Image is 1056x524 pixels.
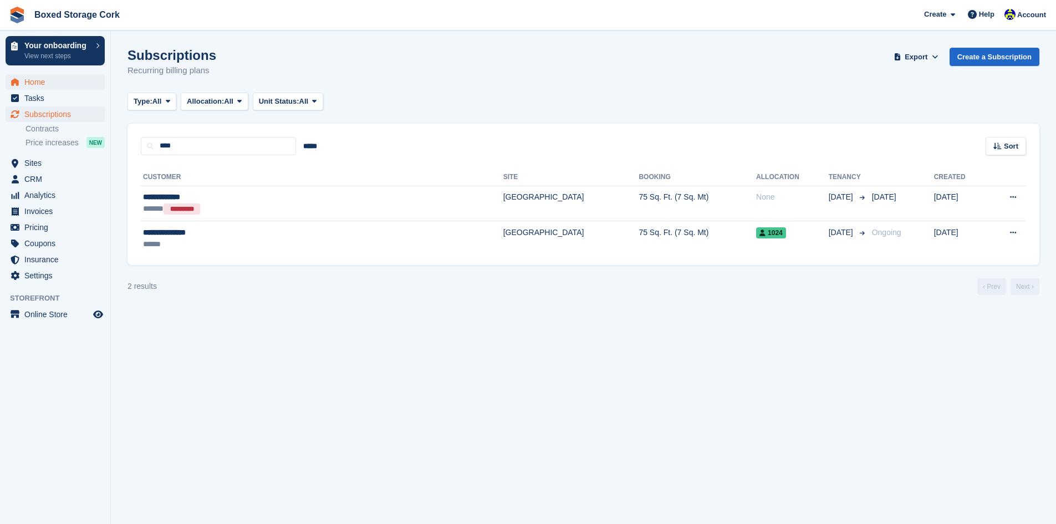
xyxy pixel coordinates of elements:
span: Settings [24,268,91,283]
span: Pricing [24,220,91,235]
span: Help [979,9,994,20]
span: Invoices [24,204,91,219]
h1: Subscriptions [127,48,216,63]
th: Customer [141,169,503,186]
img: Vincent [1004,9,1016,20]
span: Online Store [24,307,91,322]
div: None [756,191,829,203]
span: Unit Status: [259,96,299,107]
span: Price increases [25,138,79,148]
a: Price increases NEW [25,136,105,149]
span: Sort [1004,141,1018,152]
span: Account [1017,9,1046,21]
a: menu [6,74,105,90]
span: Export [905,52,927,63]
a: menu [6,307,105,322]
a: Previous [977,278,1006,295]
span: All [224,96,233,107]
span: Analytics [24,187,91,203]
span: 1024 [756,227,786,238]
a: menu [6,268,105,283]
a: menu [6,106,105,122]
nav: Page [975,278,1042,295]
span: All [299,96,309,107]
p: Recurring billing plans [127,64,216,77]
span: [DATE] [872,192,896,201]
div: NEW [86,137,105,148]
a: Your onboarding View next steps [6,36,105,65]
a: menu [6,252,105,267]
p: Your onboarding [24,42,90,49]
th: Created [934,169,987,186]
span: Allocation: [187,96,224,107]
button: Type: All [127,93,176,111]
span: Tasks [24,90,91,106]
span: Sites [24,155,91,171]
div: 2 results [127,281,157,292]
th: Site [503,169,639,186]
span: CRM [24,171,91,187]
a: Preview store [91,308,105,321]
span: Coupons [24,236,91,251]
a: Next [1011,278,1039,295]
a: Boxed Storage Cork [30,6,124,24]
th: Booking [639,169,756,186]
td: [GEOGRAPHIC_DATA] [503,221,639,256]
span: [DATE] [829,191,855,203]
button: Export [892,48,941,66]
img: stora-icon-8386f47178a22dfd0bd8f6a31ec36ba5ce8667c1dd55bd0f319d3a0aa187defe.svg [9,7,25,23]
a: menu [6,155,105,171]
a: menu [6,90,105,106]
td: 75 Sq. Ft. (7 Sq. Mt) [639,186,756,221]
span: Storefront [10,293,110,304]
a: menu [6,187,105,203]
th: Allocation [756,169,829,186]
span: Create [924,9,946,20]
a: menu [6,171,105,187]
a: Contracts [25,124,105,134]
button: Allocation: All [181,93,248,111]
span: Insurance [24,252,91,267]
span: [DATE] [829,227,855,238]
p: View next steps [24,51,90,61]
a: Create a Subscription [950,48,1039,66]
td: [DATE] [934,221,987,256]
button: Unit Status: All [253,93,323,111]
a: menu [6,204,105,219]
a: menu [6,236,105,251]
th: Tenancy [829,169,868,186]
span: Subscriptions [24,106,91,122]
td: [DATE] [934,186,987,221]
td: [GEOGRAPHIC_DATA] [503,186,639,221]
span: Home [24,74,91,90]
span: Type: [134,96,152,107]
span: Ongoing [872,228,901,237]
a: menu [6,220,105,235]
span: All [152,96,162,107]
td: 75 Sq. Ft. (7 Sq. Mt) [639,221,756,256]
